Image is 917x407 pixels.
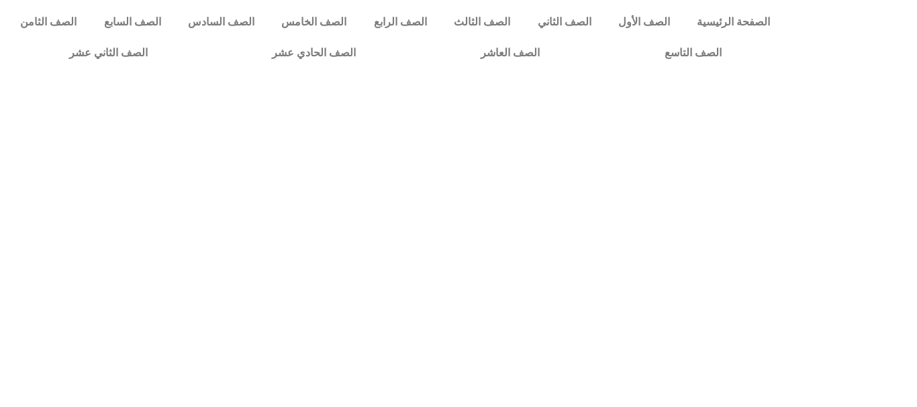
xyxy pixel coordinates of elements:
[210,38,419,68] a: الصف الحادي عشر
[683,7,783,38] a: الصفحة الرئيسية
[268,7,360,38] a: الصف الخامس
[440,7,524,38] a: الصف الثالث
[605,7,683,38] a: الصف الأول
[418,38,602,68] a: الصف العاشر
[602,38,784,68] a: الصف التاسع
[90,7,174,38] a: الصف السابع
[524,7,604,38] a: الصف الثاني
[175,7,268,38] a: الصف السادس
[360,7,440,38] a: الصف الرابع
[7,7,90,38] a: الصف الثامن
[7,38,210,68] a: الصف الثاني عشر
